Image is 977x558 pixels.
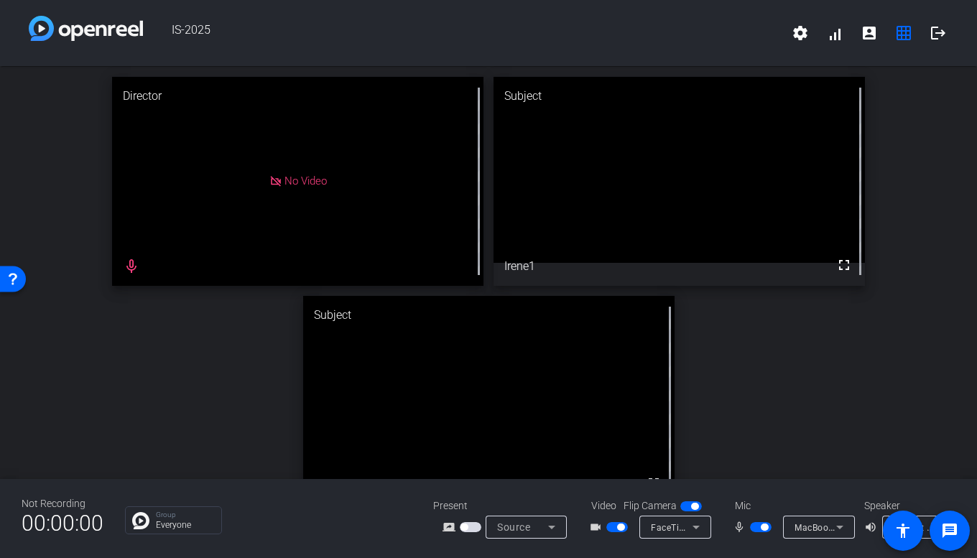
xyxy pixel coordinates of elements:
[29,16,143,41] img: white-gradient.svg
[494,77,865,116] div: Subject
[864,519,881,536] mat-icon: volume_up
[284,175,327,187] span: No Video
[861,24,878,42] mat-icon: account_box
[303,296,675,335] div: Subject
[589,519,606,536] mat-icon: videocam_outline
[22,496,103,511] div: Not Recording
[433,498,577,513] div: Present
[156,521,214,529] p: Everyone
[733,519,750,536] mat-icon: mic_none
[864,498,950,513] div: Speaker
[795,521,941,533] span: MacBook Pro Microphone (Built-in)
[645,475,662,492] mat-icon: fullscreen
[895,24,912,42] mat-icon: grid_on
[792,24,809,42] mat-icon: settings
[132,512,149,529] img: Chat Icon
[22,506,103,541] span: 00:00:00
[835,256,853,274] mat-icon: fullscreen
[818,16,852,50] button: signal_cellular_alt
[721,498,864,513] div: Mic
[930,24,947,42] mat-icon: logout
[497,521,530,533] span: Source
[156,511,214,519] p: Group
[894,522,912,539] mat-icon: accessibility
[143,16,783,50] span: IS-2025
[112,77,483,116] div: Director
[651,521,743,533] span: FaceTime HD Camera
[624,498,677,513] span: Flip Camera
[443,519,460,536] mat-icon: screen_share_outline
[941,522,958,539] mat-icon: message
[591,498,616,513] span: Video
